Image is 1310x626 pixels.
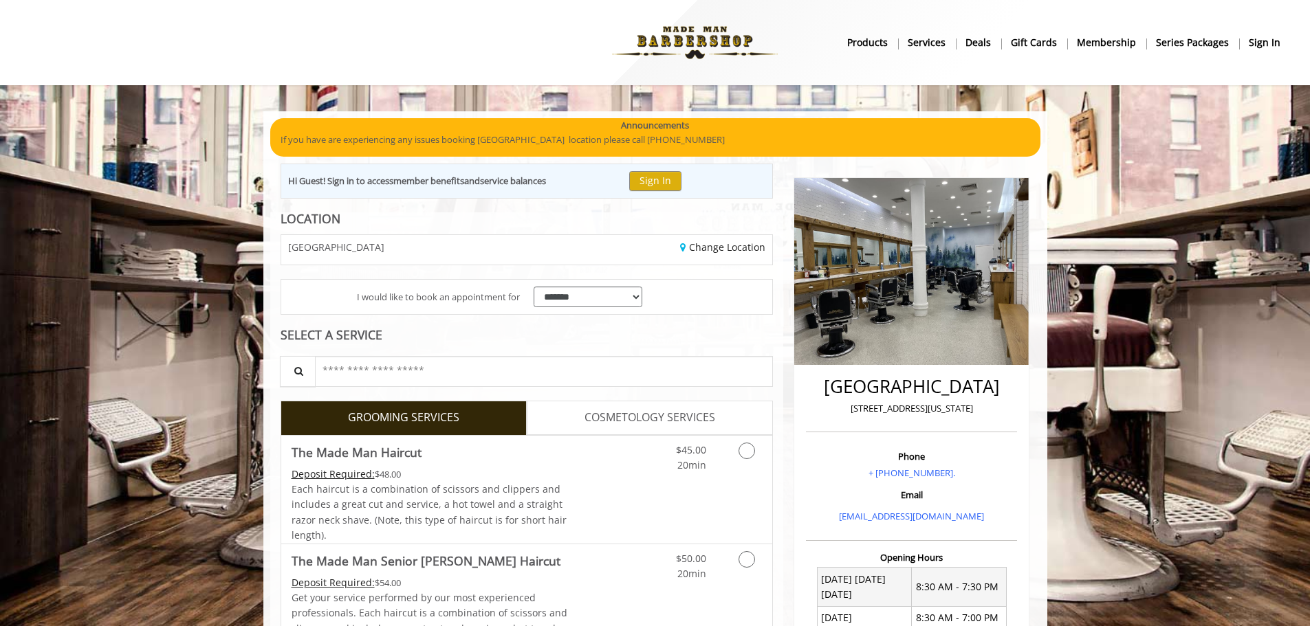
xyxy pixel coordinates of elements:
span: Each haircut is a combination of scissors and clippers and includes a great cut and service, a ho... [292,482,567,541]
div: SELECT A SERVICE [281,328,774,342]
b: Deals [965,35,991,50]
a: DealsDeals [956,32,1001,52]
td: 8:30 AM - 7:30 PM [912,568,1007,607]
span: COSMETOLOGY SERVICES [585,409,715,427]
b: Services [908,35,946,50]
a: ServicesServices [898,32,956,52]
b: member benefits [393,175,464,187]
td: [DATE] [DATE] [DATE] [817,568,912,607]
span: 20min [677,567,706,580]
b: The Made Man Haircut [292,443,422,462]
span: 20min [677,458,706,471]
b: The Made Man Senior [PERSON_NAME] Haircut [292,551,560,570]
span: This service needs some Advance to be paid before we block your appointment [292,467,375,480]
span: [GEOGRAPHIC_DATA] [288,242,384,252]
a: Series packagesSeries packages [1146,32,1239,52]
div: $48.00 [292,467,568,482]
b: Membership [1077,35,1136,50]
a: Gift cardsgift cards [1001,32,1067,52]
b: service balances [480,175,546,187]
h3: Phone [809,451,1014,461]
b: Series packages [1156,35,1229,50]
h3: Email [809,490,1014,500]
span: I would like to book an appointment for [357,290,520,304]
p: [STREET_ADDRESS][US_STATE] [809,401,1014,416]
p: If you have are experiencing any issues booking [GEOGRAPHIC_DATA] location please call [PHONE_NUM... [281,133,1030,147]
b: LOCATION [281,210,340,227]
b: sign in [1249,35,1280,50]
a: Productsproducts [838,32,898,52]
b: Announcements [621,118,689,133]
div: $54.00 [292,575,568,590]
a: + [PHONE_NUMBER]. [869,467,955,479]
button: Service Search [280,356,316,387]
a: [EMAIL_ADDRESS][DOMAIN_NAME] [839,510,984,522]
div: Hi Guest! Sign in to access and [288,174,546,188]
button: Sign In [629,171,681,191]
a: Change Location [680,241,765,254]
b: products [847,35,888,50]
b: gift cards [1011,35,1057,50]
span: $50.00 [676,552,706,565]
h3: Opening Hours [806,552,1017,562]
h2: [GEOGRAPHIC_DATA] [809,377,1014,396]
a: sign insign in [1239,32,1290,52]
span: $45.00 [676,443,706,456]
span: This service needs some Advance to be paid before we block your appointment [292,576,375,589]
a: MembershipMembership [1067,32,1146,52]
span: GROOMING SERVICES [348,409,459,427]
img: Made Man Barbershop logo [600,5,789,80]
